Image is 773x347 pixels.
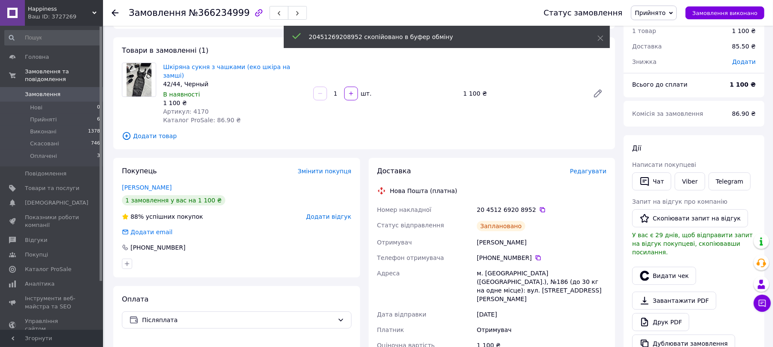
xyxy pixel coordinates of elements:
span: Каталог ProSale [25,266,71,273]
span: Змінити покупця [298,168,352,175]
a: Завантажити PDF [632,292,716,310]
div: 20451269208952 скопійовано в буфер обміну [309,33,576,41]
span: 86.90 ₴ [732,110,756,117]
div: Ваш ID: 3727269 [28,13,103,21]
div: 1 100 ₴ [163,99,306,107]
button: Чат з покупцем [754,295,771,312]
span: Виконані [30,128,57,136]
span: Післяплата [142,315,334,325]
span: Дії [632,144,641,152]
span: Запит на відгук про компанію [632,198,728,205]
span: Покупець [122,167,157,175]
span: Редагувати [570,168,606,175]
span: Прийняті [30,116,57,124]
span: Замовлення [129,8,186,18]
div: [PHONE_NUMBER] [477,253,606,262]
span: Каталог ProSale: 86.90 ₴ [163,117,241,124]
span: Відгуки [25,236,47,244]
span: Замовлення та повідомлення [25,68,103,83]
div: Нова Пошта (платна) [388,187,460,195]
span: Артикул: 4170 [163,108,209,115]
span: Нові [30,104,42,112]
div: 1 100 ₴ [460,88,586,100]
span: [DEMOGRAPHIC_DATA] [25,199,88,207]
b: 1 100 ₴ [730,81,756,88]
div: успішних покупок [122,212,203,221]
span: В наявності [163,91,200,98]
div: шт. [359,89,373,98]
span: Повідомлення [25,170,67,178]
span: 746 [91,140,100,148]
a: Telegram [709,172,751,190]
span: Головна [25,53,49,61]
span: Додати товар [122,131,606,141]
button: Скопіювати запит на відгук [632,209,748,227]
span: 0 [97,104,100,112]
span: Статус відправлення [377,222,444,229]
div: Повернутися назад [112,9,118,17]
span: Платник [377,326,404,333]
button: Чат [632,172,671,190]
span: У вас є 29 днів, щоб відправити запит на відгук покупцеві, скопіювавши посилання. [632,232,753,256]
a: Друк PDF [632,313,689,331]
span: 1378 [88,128,100,136]
img: Шкіряна сукня з чашками (еко шкіра на замші) [127,63,152,97]
span: Знижка [632,58,657,65]
div: Заплановано [477,221,525,231]
a: [PERSON_NAME] [122,184,172,191]
span: Покупці [25,251,48,259]
span: Оплата [122,295,149,303]
button: Видати чек [632,267,696,285]
span: Отримувач [377,239,412,246]
a: Viber [675,172,705,190]
div: 1 100 ₴ [732,27,756,35]
span: Комісія за замовлення [632,110,703,117]
div: [PERSON_NAME] [475,235,608,250]
div: м. [GEOGRAPHIC_DATA] ([GEOGRAPHIC_DATA].), №186 (до 30 кг на одне місце): вул. [STREET_ADDRESS][P... [475,266,608,307]
span: Всього до сплати [632,81,688,88]
span: Аналітика [25,280,55,288]
span: Оплачені [30,152,57,160]
span: 6 [97,116,100,124]
span: 3 [97,152,100,160]
span: Скасовані [30,140,59,148]
div: 42/44, Черный [163,80,306,88]
div: 20 4512 6920 8952 [477,205,606,214]
span: Показники роботи компанії [25,214,79,229]
span: Телефон отримувача [377,254,444,261]
span: Управління сайтом [25,317,79,333]
div: Додати email [130,228,173,236]
button: Замовлення виконано [685,6,764,19]
div: Статус замовлення [544,9,623,17]
span: Дата відправки [377,311,427,318]
div: Отримувач [475,322,608,338]
span: Додати [732,58,756,65]
div: Додати email [121,228,173,236]
span: Happiness [28,5,92,13]
span: Написати покупцеві [632,161,696,168]
span: 1 товар [632,27,656,34]
span: Товари та послуги [25,184,79,192]
div: [PHONE_NUMBER] [130,243,186,252]
span: Додати відгук [306,213,351,220]
span: Товари в замовленні (1) [122,46,209,54]
span: 88% [130,213,144,220]
span: Прийнято [635,9,666,16]
div: [DATE] [475,307,608,322]
span: №366234999 [189,8,250,18]
span: Номер накладної [377,206,432,213]
a: Редагувати [589,85,606,102]
span: Замовлення виконано [692,10,758,16]
span: Адреса [377,270,400,277]
span: Інструменти веб-майстра та SEO [25,295,79,310]
div: 85.50 ₴ [727,37,761,56]
div: 1 замовлення у вас на 1 100 ₴ [122,195,225,205]
span: Доставка [377,167,411,175]
span: Замовлення [25,91,61,98]
span: Доставка [632,43,662,50]
input: Пошук [4,30,101,45]
a: Шкіряна сукня з чашками (еко шкіра на замші) [163,63,290,79]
